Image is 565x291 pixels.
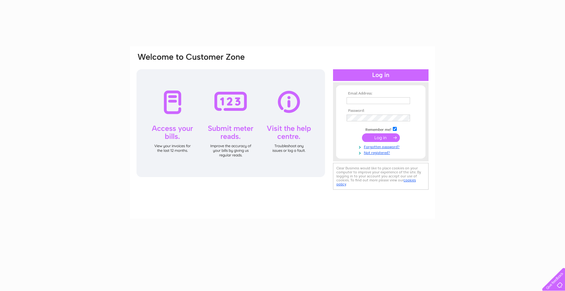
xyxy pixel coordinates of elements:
[347,149,417,155] a: Not registered?
[345,91,417,96] th: Email Address:
[362,133,400,142] input: Submit
[336,178,416,186] a: cookies policy
[345,126,417,132] td: Remember me?
[347,143,417,149] a: Forgotten password?
[333,163,429,190] div: Clear Business would like to place cookies on your computer to improve your experience of the sit...
[345,109,417,113] th: Password:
